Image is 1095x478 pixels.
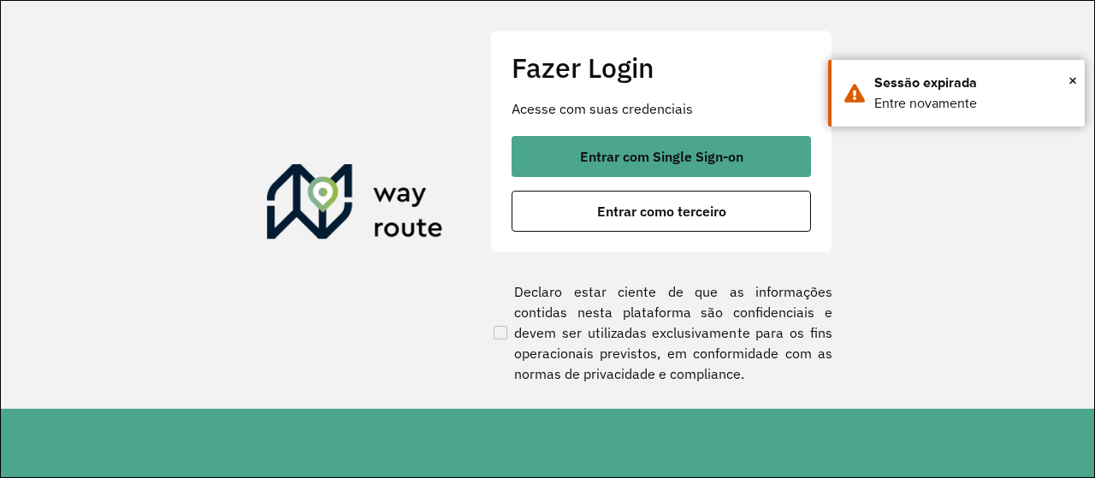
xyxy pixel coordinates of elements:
button: Close [1068,68,1077,93]
button: button [512,136,811,177]
div: Entre novamente [874,93,1072,114]
h2: Fazer Login [512,51,811,84]
img: Roteirizador AmbevTech [267,164,443,246]
div: Sessão expirada [874,73,1072,93]
p: Acesse com suas credenciais [512,98,811,119]
span: Entrar com Single Sign-on [580,150,743,163]
label: Declaro estar ciente de que as informações contidas nesta plataforma são confidenciais e devem se... [490,281,832,384]
span: × [1068,68,1077,93]
button: button [512,191,811,232]
span: Entrar como terceiro [597,204,726,218]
